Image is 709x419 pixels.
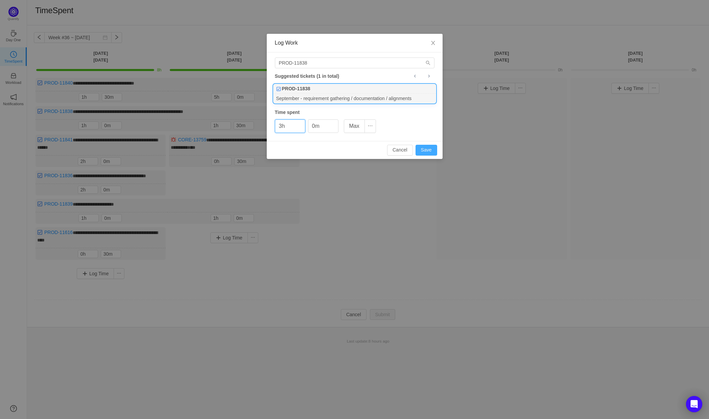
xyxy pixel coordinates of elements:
button: Close [424,34,443,53]
div: Log Work [275,39,434,47]
img: 10318 [276,87,281,91]
b: PROD-11838 [282,85,310,92]
div: Open Intercom Messenger [686,396,702,412]
i: icon: close [430,40,436,46]
button: Save [416,145,437,156]
button: Max [344,119,365,133]
i: icon: search [426,61,430,65]
div: Suggested tickets (1 in total) [275,72,434,80]
button: Cancel [387,145,413,156]
input: Search [275,57,434,68]
button: icon: ellipsis [364,119,376,133]
div: September - requirement gathering / documentation / alignments [274,94,436,103]
div: Time spent [275,109,434,116]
